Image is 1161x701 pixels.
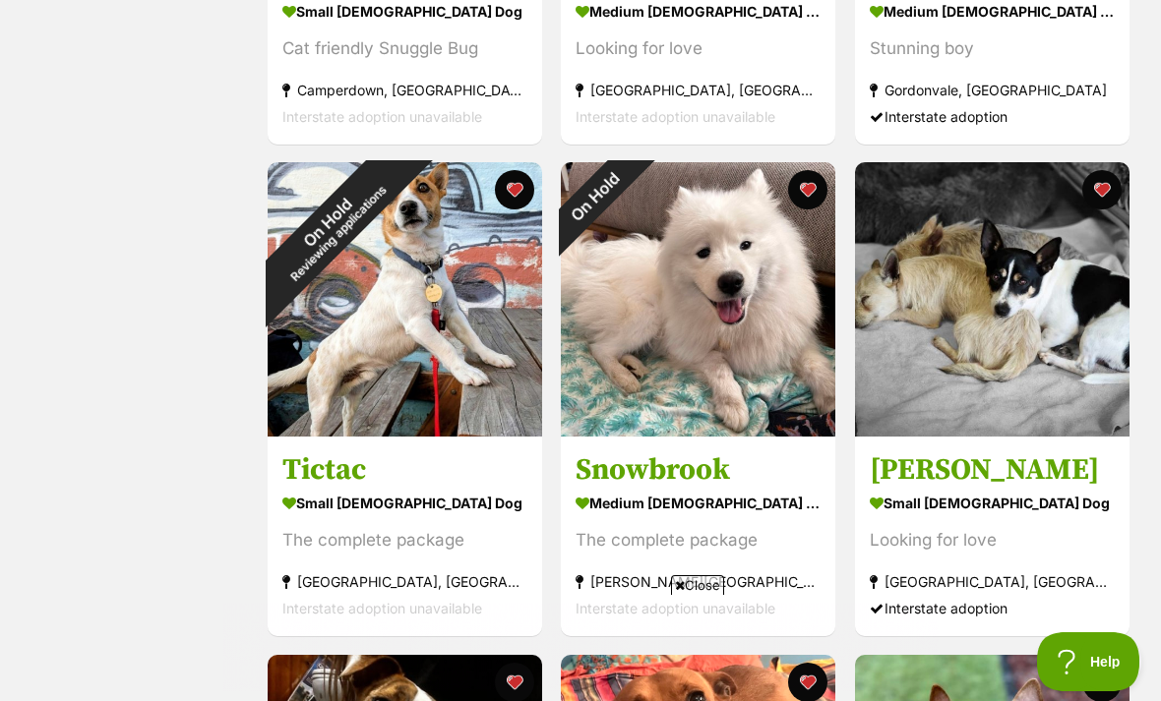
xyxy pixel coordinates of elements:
div: [GEOGRAPHIC_DATA], [GEOGRAPHIC_DATA] [282,568,527,595]
div: Looking for love [576,34,821,61]
span: Interstate adoption unavailable [282,107,482,124]
div: medium [DEMOGRAPHIC_DATA] Dog [576,489,821,517]
div: small [DEMOGRAPHIC_DATA] Dog [870,489,1115,517]
div: Cat friendly Snuggle Bug [282,34,527,61]
div: On Hold [535,137,656,258]
button: favourite [1082,170,1122,209]
img: Buckley [855,162,1130,437]
iframe: Help Scout Beacon - Open [1037,632,1141,691]
img: Snowbrook [561,162,835,437]
span: Interstate adoption unavailable [576,107,775,124]
div: The complete package [282,527,527,554]
div: Gordonvale, [GEOGRAPHIC_DATA] [870,76,1115,102]
button: favourite [789,170,828,209]
a: [PERSON_NAME] small [DEMOGRAPHIC_DATA] Dog Looking for love [GEOGRAPHIC_DATA], [GEOGRAPHIC_DATA] ... [855,437,1130,636]
div: [GEOGRAPHIC_DATA], [GEOGRAPHIC_DATA] [576,76,821,102]
h3: Tictac [282,451,527,489]
span: Reviewing applications [288,183,390,284]
a: Snowbrook medium [DEMOGRAPHIC_DATA] Dog The complete package [PERSON_NAME][GEOGRAPHIC_DATA] Inter... [561,437,835,636]
h3: Snowbrook [576,451,821,489]
div: [PERSON_NAME][GEOGRAPHIC_DATA] [576,568,821,595]
a: On HoldReviewing applications [268,422,542,441]
div: Interstate adoption [870,102,1115,129]
div: The complete package [576,527,821,554]
h3: [PERSON_NAME] [870,451,1115,489]
div: Camperdown, [GEOGRAPHIC_DATA] [282,76,527,102]
a: Tictac small [DEMOGRAPHIC_DATA] Dog The complete package [GEOGRAPHIC_DATA], [GEOGRAPHIC_DATA] Int... [268,437,542,636]
div: Interstate adoption [870,595,1115,621]
div: Looking for love [870,527,1115,554]
div: [GEOGRAPHIC_DATA], [GEOGRAPHIC_DATA] [870,568,1115,595]
div: On Hold [224,119,442,336]
a: On Hold [561,422,835,441]
span: Close [671,575,724,595]
iframe: Advertisement [222,603,939,691]
div: small [DEMOGRAPHIC_DATA] Dog [282,489,527,517]
img: Tictac [268,162,542,437]
div: Stunning boy [870,34,1115,61]
button: favourite [495,170,534,209]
